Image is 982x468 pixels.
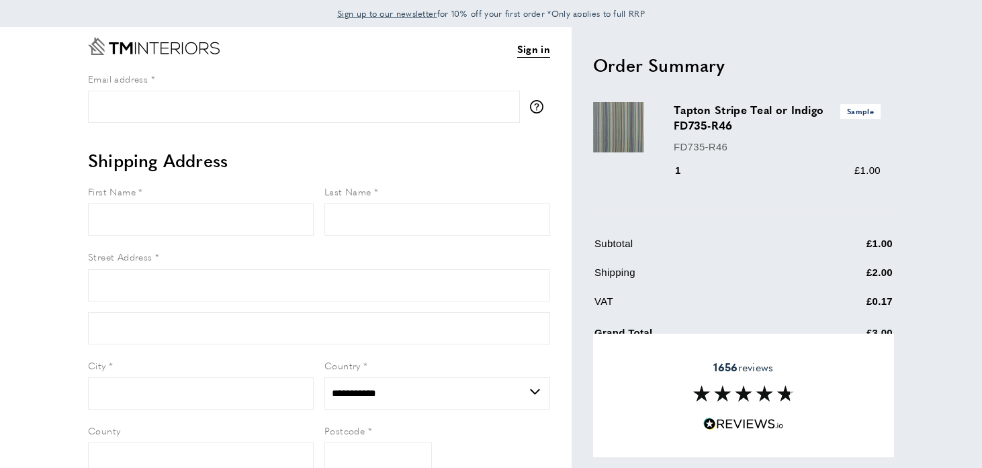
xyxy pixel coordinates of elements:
[594,293,799,320] td: VAT
[593,53,894,77] h2: Order Summary
[88,185,136,198] span: First Name
[713,359,738,375] strong: 1656
[713,361,773,374] span: reviews
[594,236,799,262] td: Subtotal
[88,359,106,372] span: City
[88,38,220,55] a: Go to Home page
[800,293,893,320] td: £0.17
[337,7,437,19] span: Sign up to our newsletter
[324,185,371,198] span: Last Name
[88,72,148,85] span: Email address
[88,250,152,263] span: Street Address
[88,424,120,437] span: County
[337,7,437,20] a: Sign up to our newsletter
[674,162,700,179] div: 1
[800,236,893,262] td: £1.00
[88,148,550,173] h2: Shipping Address
[674,139,881,155] p: FD735-R46
[703,418,784,430] img: Reviews.io 5 stars
[594,265,799,291] td: Shipping
[517,41,550,58] a: Sign in
[337,7,645,19] span: for 10% off your first order *Only applies to full RRP
[693,385,794,402] img: Reviews section
[530,100,550,113] button: More information
[840,104,881,118] span: Sample
[800,322,893,351] td: £3.00
[594,322,799,351] td: Grand Total
[854,165,881,176] span: £1.00
[800,265,893,291] td: £2.00
[674,102,881,133] h3: Tapton Stripe Teal or Indigo FD735-R46
[324,424,365,437] span: Postcode
[593,102,643,152] img: Tapton Stripe Teal or Indigo FD735-R46
[324,359,361,372] span: Country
